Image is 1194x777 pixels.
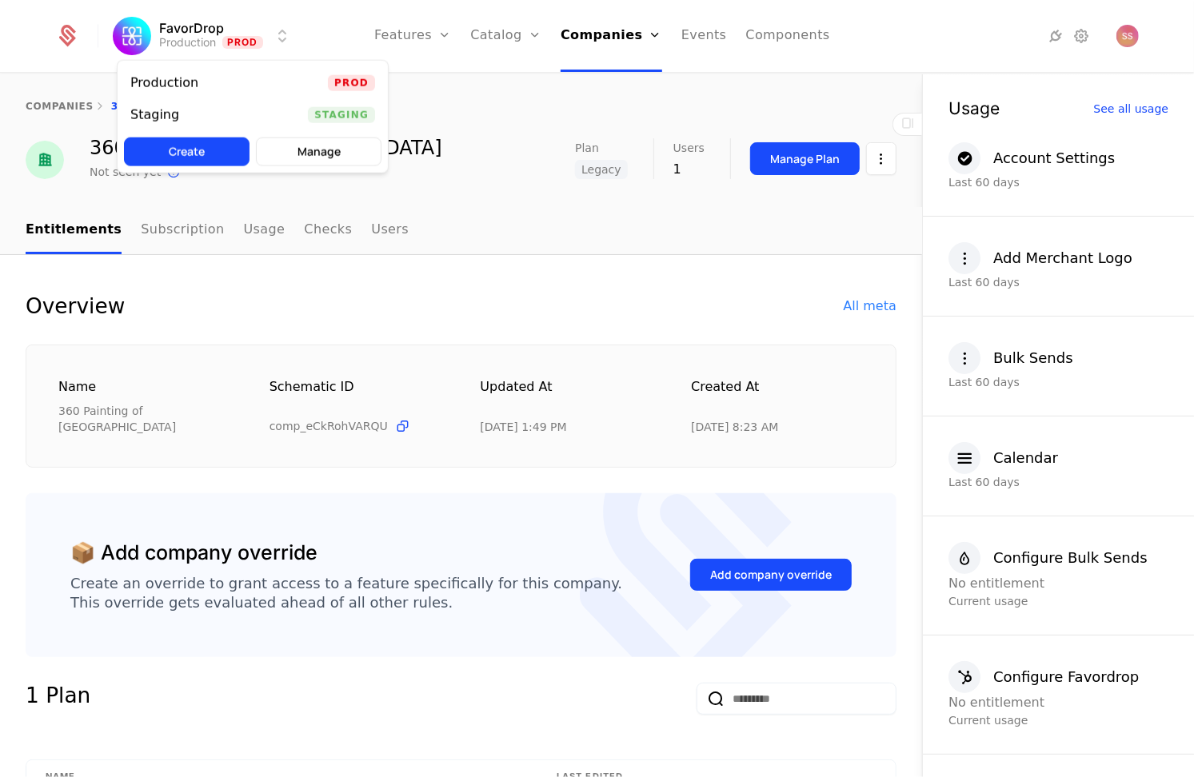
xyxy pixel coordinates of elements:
[117,60,389,173] div: Select environment
[130,77,198,90] div: Production
[124,137,250,166] button: Create
[308,107,375,123] span: Staging
[328,75,375,91] span: Prod
[256,137,381,166] button: Manage
[130,109,179,122] div: Staging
